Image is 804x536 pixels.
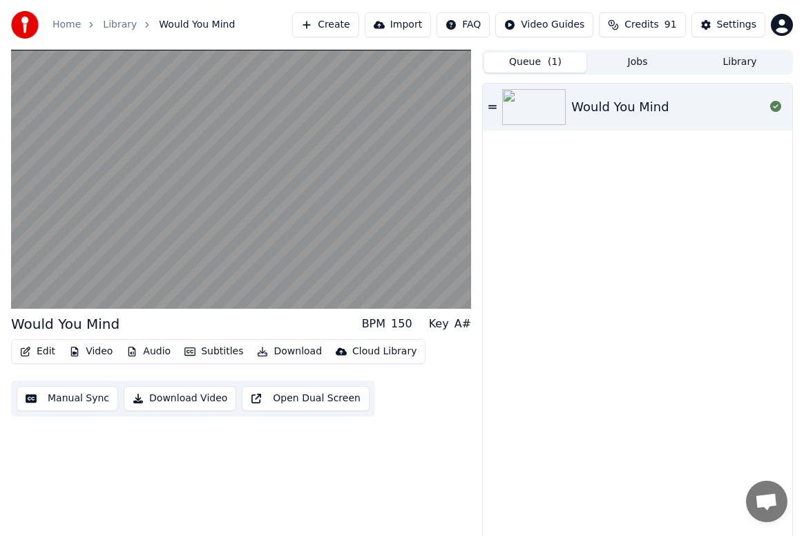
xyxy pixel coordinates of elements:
span: Credits [624,18,658,32]
span: Would You Mind [159,18,235,32]
div: Cloud Library [352,345,417,358]
button: Edit [15,342,61,361]
button: Download Video [124,386,236,411]
button: Video [64,342,118,361]
span: ( 1 ) [548,55,562,69]
button: Manual Sync [17,386,118,411]
img: youka [11,11,39,39]
div: Settings [717,18,756,32]
div: Key [429,316,449,332]
div: BPM [362,316,385,332]
button: Library [689,52,791,73]
button: Jobs [586,52,689,73]
nav: breadcrumb [52,18,235,32]
a: Library [103,18,137,32]
button: FAQ [437,12,490,37]
button: Credits91 [599,12,685,37]
button: Create [292,12,359,37]
div: 150 [391,316,412,332]
button: Queue [484,52,586,73]
button: Open Dual Screen [242,386,370,411]
div: Would You Mind [11,314,119,334]
button: Audio [121,342,176,361]
button: Import [365,12,431,37]
button: Download [251,342,327,361]
div: Would You Mind [571,97,669,117]
button: Settings [691,12,765,37]
a: Home [52,18,81,32]
button: Video Guides [495,12,593,37]
div: Open chat [746,481,787,522]
span: 91 [664,18,677,32]
button: Subtitles [179,342,249,361]
div: A# [454,316,471,332]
